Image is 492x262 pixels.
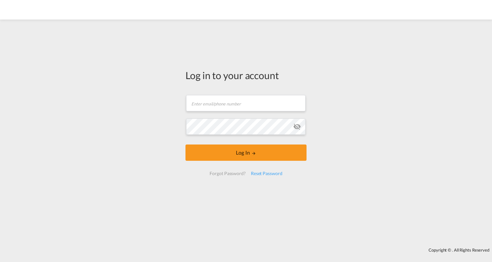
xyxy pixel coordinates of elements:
[207,168,248,179] div: Forgot Password?
[185,145,307,161] button: LOGIN
[185,68,307,82] div: Log in to your account
[248,168,285,179] div: Reset Password
[186,95,306,111] input: Enter email/phone number
[293,123,301,131] md-icon: icon-eye-off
